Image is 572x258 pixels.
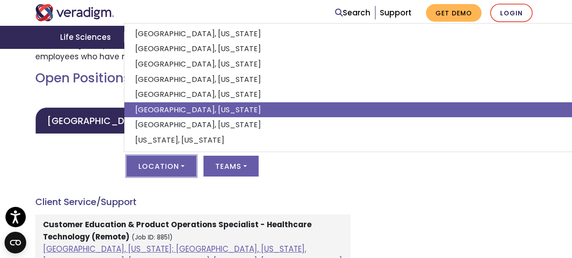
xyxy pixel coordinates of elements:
[35,107,159,134] a: [GEOGRAPHIC_DATA]
[49,26,124,49] a: Life Sciences
[380,7,411,18] a: Support
[127,156,196,177] button: Location
[35,196,350,207] h4: Client Service/Support
[43,219,312,242] strong: Customer Education & Product Operations Specialist - Healthcare Technology (Remote)
[5,232,26,253] button: Open CMP widget
[426,4,482,22] a: Get Demo
[490,4,533,22] a: Login
[132,233,173,242] small: (Job ID: 8851)
[203,156,259,177] button: Teams
[35,71,350,86] h2: Open Positions
[35,4,114,21] img: Veradigm logo
[335,7,370,19] a: Search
